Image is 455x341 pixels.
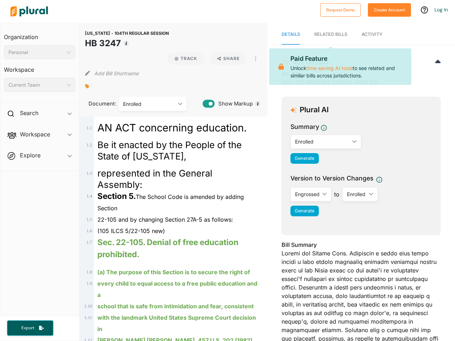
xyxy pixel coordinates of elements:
span: 1 . 10 [84,304,92,309]
a: Create Account [368,6,411,13]
button: Share [207,53,250,65]
a: time-saving AI tools [306,65,353,71]
span: (105 ILCS 5/22-105 new) [97,227,165,234]
div: Add tags [85,81,89,92]
span: represented in the General Assembly: [97,168,212,190]
button: Track [167,53,204,65]
span: 1 . 9 [86,281,92,286]
p: Paid Feature [290,54,405,63]
span: 1 . 7 [86,240,92,245]
span: Generate [295,208,314,213]
h3: Bill Summary [282,240,441,249]
h2: Search [20,109,38,117]
div: Enrolled [347,190,366,198]
ins: (a) The purpose of this Section is to secure the right of [97,269,250,276]
button: Share [210,53,247,65]
button: Export [7,320,53,336]
span: Activity [362,32,382,37]
h3: Organization [4,27,75,42]
div: RELATED BILLS [314,31,347,38]
ins: every child to equal access to a free public education and a [97,280,257,298]
div: Engrossed [295,190,320,198]
span: 1 . 11 [84,315,92,320]
span: The School Code is amended by adding Section [97,193,244,212]
span: Export [16,325,39,331]
div: Current Team [9,81,64,89]
a: Request Demo [320,6,361,13]
span: 1 . 4 [86,194,92,199]
a: RELATED BILLS [314,25,347,45]
button: Add Bill Shortname [94,67,139,79]
button: Generate [290,206,319,216]
button: Generate [290,153,319,164]
button: Request Demo [320,3,361,17]
div: Personal [9,49,64,56]
ins: school that is safe from intimidation and fear, consistent [97,303,254,310]
span: 1 . 5 [86,217,92,222]
a: Details [282,25,300,45]
span: [US_STATE] - 104TH REGULAR SESSION [85,31,169,36]
span: Details [282,32,300,37]
strong: Section 5. [97,191,136,201]
div: Enrolled [295,138,349,145]
p: Unlock to see related and similar bills across jurisdictions. [290,54,405,79]
span: 22-105 and by changing Section 27A-5 as follows: [97,216,233,223]
span: AN ACT concerning education. [97,121,247,134]
a: Log In [434,6,448,13]
span: 1 . 1 [86,125,92,130]
h3: Plural AI [300,105,329,114]
h1: HB 3247 [85,37,169,50]
span: Generate [295,156,314,161]
span: Document: [85,100,110,108]
span: 1 . 3 [86,171,92,176]
a: Activity [362,25,382,45]
button: Create Account [368,3,411,17]
span: Version to Version Changes [290,174,373,183]
strong: Sec. 22-105. Denial of free education prohibited. [97,237,239,259]
h3: Workspace [4,59,75,75]
span: 1 . 2 [86,142,92,147]
span: Show Markup [215,100,253,108]
span: 1 . 8 [86,270,92,275]
div: Tooltip anchor [255,101,261,107]
span: 1 . 6 [86,228,92,233]
span: Be it enacted by the People of the State of [US_STATE], [97,139,242,162]
h3: Summary [290,122,319,131]
div: Enrolled [123,100,175,108]
div: Tooltip anchor [123,40,129,47]
span: to [331,190,342,199]
ins: with the landmark United States Supreme Court decision in [97,314,256,332]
